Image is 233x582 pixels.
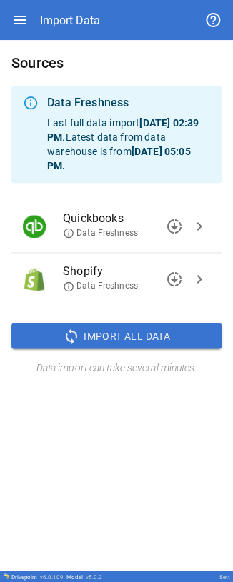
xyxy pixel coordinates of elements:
div: Sett [219,573,230,580]
div: Data Freshness [47,94,210,111]
b: [DATE] 02:39 PM [47,117,199,143]
div: Import Data [40,14,100,27]
button: Import All Data [11,323,222,348]
span: downloading [166,271,183,288]
span: sync [63,327,80,344]
div: Drivepoint [11,573,64,580]
span: downloading [166,218,183,235]
img: Quickbooks [23,215,46,238]
span: Import All Data [84,327,170,345]
div: Model [66,573,102,580]
p: Last full data import . Latest data from data warehouse is from [47,116,210,173]
h6: Sources [11,51,222,74]
span: Shopify [63,263,187,280]
span: v 5.0.2 [86,573,102,580]
span: Data Freshness [63,280,138,292]
span: Quickbooks [63,210,187,227]
b: [DATE] 05:05 PM . [47,146,190,171]
h6: Data import can take several minutes. [11,360,222,376]
img: Shopify [23,268,46,291]
span: Data Freshness [63,227,138,239]
span: chevron_right [191,271,208,288]
img: Drivepoint [3,573,9,578]
span: v 6.0.109 [40,573,64,580]
span: chevron_right [191,218,208,235]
